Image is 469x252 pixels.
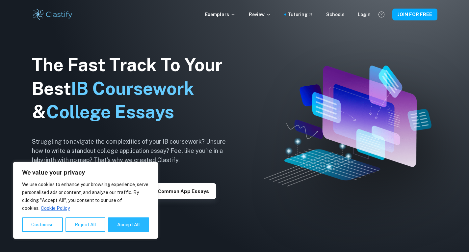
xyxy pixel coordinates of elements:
[40,205,70,211] a: Cookie Policy
[32,137,236,165] h6: Struggling to navigate the complexities of your IB coursework? Unsure how to write a standout col...
[22,181,149,212] p: We use cookies to enhance your browsing experience, serve personalised ads or content, and analys...
[326,11,345,18] a: Schools
[65,217,105,232] button: Reject All
[205,11,236,18] p: Exemplars
[46,101,174,122] span: College Essays
[358,11,371,18] a: Login
[392,9,437,20] button: JOIN FOR FREE
[376,9,387,20] button: Help and Feedback
[130,183,216,199] button: Explore Common App essays
[108,217,149,232] button: Accept All
[249,11,271,18] p: Review
[13,162,158,239] div: We value your privacy
[32,53,236,124] h1: The Fast Track To Your Best &
[288,11,313,18] a: Tutoring
[71,78,194,99] span: IB Coursework
[130,188,216,194] a: Explore Common App essays
[22,169,149,177] p: We value your privacy
[22,217,63,232] button: Customise
[32,8,74,21] img: Clastify logo
[264,66,431,186] img: Clastify hero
